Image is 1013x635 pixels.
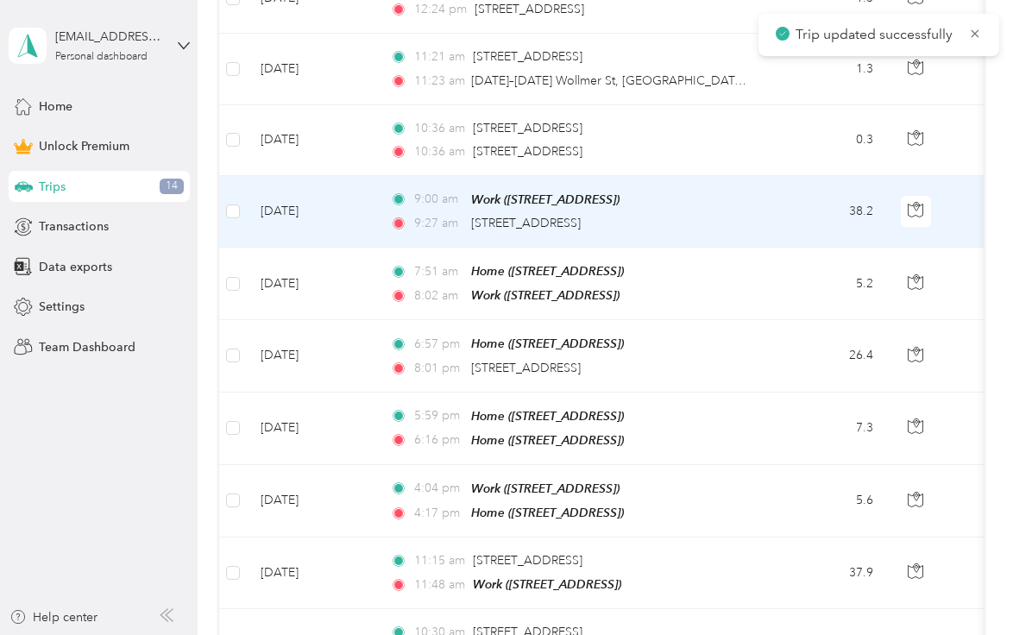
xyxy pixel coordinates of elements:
[773,465,887,538] td: 5.6
[414,575,465,594] span: 11:48 am
[773,105,887,176] td: 0.3
[773,393,887,465] td: 7.3
[473,49,582,64] span: [STREET_ADDRESS]
[471,336,624,350] span: Home ([STREET_ADDRESS])
[9,608,98,626] button: Help center
[916,538,1013,635] iframe: Everlance-gr Chat Button Frame
[471,506,624,519] span: Home ([STREET_ADDRESS])
[414,142,465,161] span: 10:36 am
[247,34,376,104] td: [DATE]
[414,119,465,138] span: 10:36 am
[39,298,85,316] span: Settings
[247,393,376,465] td: [DATE]
[471,361,581,375] span: [STREET_ADDRESS]
[247,176,376,248] td: [DATE]
[473,121,582,135] span: [STREET_ADDRESS]
[247,248,376,320] td: [DATE]
[414,504,463,523] span: 4:17 pm
[247,538,376,609] td: [DATE]
[471,409,624,423] span: Home ([STREET_ADDRESS])
[475,2,584,16] span: [STREET_ADDRESS]
[773,176,887,248] td: 38.2
[414,406,463,425] span: 5:59 pm
[414,47,465,66] span: 11:21 am
[471,216,581,230] span: [STREET_ADDRESS]
[473,553,582,568] span: [STREET_ADDRESS]
[247,465,376,538] td: [DATE]
[414,551,465,570] span: 11:15 am
[471,433,624,447] span: Home ([STREET_ADDRESS])
[414,359,463,378] span: 8:01 pm
[471,264,624,278] span: Home ([STREET_ADDRESS])
[55,52,148,62] div: Personal dashboard
[39,137,129,155] span: Unlock Premium
[39,178,66,196] span: Trips
[39,258,112,276] span: Data exports
[796,24,956,46] p: Trip updated successfully
[39,97,72,116] span: Home
[414,214,463,233] span: 9:27 am
[55,28,163,46] div: [EMAIL_ADDRESS][DOMAIN_NAME]
[473,144,582,159] span: [STREET_ADDRESS]
[160,179,184,194] span: 14
[773,538,887,609] td: 37.9
[414,190,463,209] span: 9:00 am
[471,288,620,302] span: Work ([STREET_ADDRESS])
[471,73,878,88] span: [DATE]–[DATE] Wollmer St, [GEOGRAPHIC_DATA], [GEOGRAPHIC_DATA]
[414,431,463,450] span: 6:16 pm
[773,248,887,320] td: 5.2
[471,192,620,206] span: Work ([STREET_ADDRESS])
[414,262,463,281] span: 7:51 am
[473,577,621,591] span: Work ([STREET_ADDRESS])
[773,320,887,392] td: 26.4
[414,72,463,91] span: 11:23 am
[39,338,135,356] span: Team Dashboard
[471,481,620,495] span: Work ([STREET_ADDRESS])
[39,217,109,236] span: Transactions
[247,105,376,176] td: [DATE]
[414,335,463,354] span: 6:57 pm
[414,479,463,498] span: 4:04 pm
[414,286,463,305] span: 8:02 am
[247,320,376,392] td: [DATE]
[773,34,887,104] td: 1.3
